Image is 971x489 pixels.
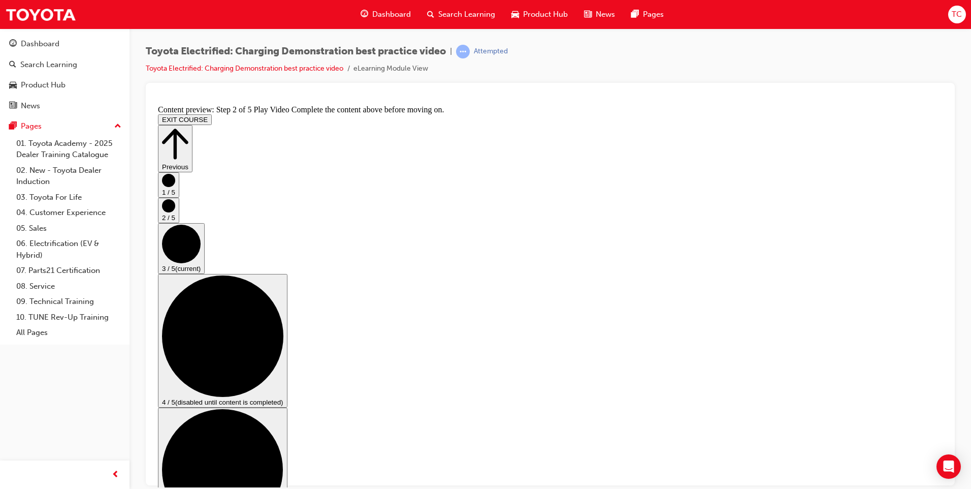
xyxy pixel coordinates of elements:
div: Pages [21,120,42,132]
a: guage-iconDashboard [352,4,419,25]
span: Dashboard [372,9,411,20]
span: Pages [643,9,664,20]
div: Dashboard [21,38,59,50]
button: TC [948,6,966,23]
button: Pages [4,117,125,136]
a: 07. Parts21 Certification [12,263,125,279]
a: search-iconSearch Learning [419,4,503,25]
span: prev-icon [112,469,119,481]
button: EXIT COURSE [4,13,58,24]
a: 08. Service [12,279,125,294]
a: 10. TUNE Rev-Up Training [12,310,125,325]
button: 3 / 5(current) [4,122,51,173]
span: 3 / 5 [8,164,21,171]
a: All Pages [12,325,125,341]
span: search-icon [9,60,16,70]
span: car-icon [511,8,519,21]
a: Search Learning [4,55,125,74]
span: | [450,46,452,57]
a: 01. Toyota Academy - 2025 Dealer Training Catalogue [12,136,125,163]
span: car-icon [9,81,17,90]
span: TC [952,9,962,20]
span: Search Learning [438,9,495,20]
span: pages-icon [9,122,17,131]
span: pages-icon [631,8,639,21]
a: Dashboard [4,35,125,53]
span: 2 / 5 [8,113,21,120]
span: Previous [8,62,35,70]
span: search-icon [427,8,434,21]
span: Toyota Electrified: Charging Demonstration best practice video [146,46,446,57]
a: pages-iconPages [623,4,672,25]
div: News [21,100,40,112]
span: guage-icon [9,40,17,49]
a: 09. Technical Training [12,294,125,310]
a: news-iconNews [576,4,623,25]
a: News [4,97,125,115]
span: 4 / 5 [8,297,21,305]
span: guage-icon [361,8,368,21]
span: up-icon [114,120,121,133]
span: 1 / 5 [8,87,21,95]
span: news-icon [9,102,17,111]
span: news-icon [584,8,592,21]
div: Product Hub [21,79,66,91]
button: 1 / 5 [4,71,25,97]
button: Previous [4,24,39,71]
div: Content preview: Step 2 of 5 Play Video Complete the content above before moving on. [4,4,789,13]
img: Trak [5,3,76,26]
div: Search Learning [20,59,77,71]
a: Product Hub [4,76,125,95]
span: learningRecordVerb_ATTEMPT-icon [456,45,470,58]
div: Open Intercom Messenger [936,454,961,479]
a: Toyota Electrified: Charging Demonstration best practice video [146,64,343,73]
a: 04. Customer Experience [12,205,125,221]
a: car-iconProduct Hub [503,4,576,25]
span: Product Hub [523,9,568,20]
a: 06. Electrification (EV & Hybrid) [12,236,125,263]
button: 4 / 5(disabled until content is completed) [4,173,134,307]
a: 03. Toyota For Life [12,190,125,205]
a: 02. New - Toyota Dealer Induction [12,163,125,190]
span: News [596,9,615,20]
div: Attempted [474,47,508,56]
a: 05. Sales [12,221,125,236]
button: DashboardSearch LearningProduct HubNews [4,33,125,117]
button: 2 / 5 [4,97,25,122]
li: eLearning Module View [353,63,428,75]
